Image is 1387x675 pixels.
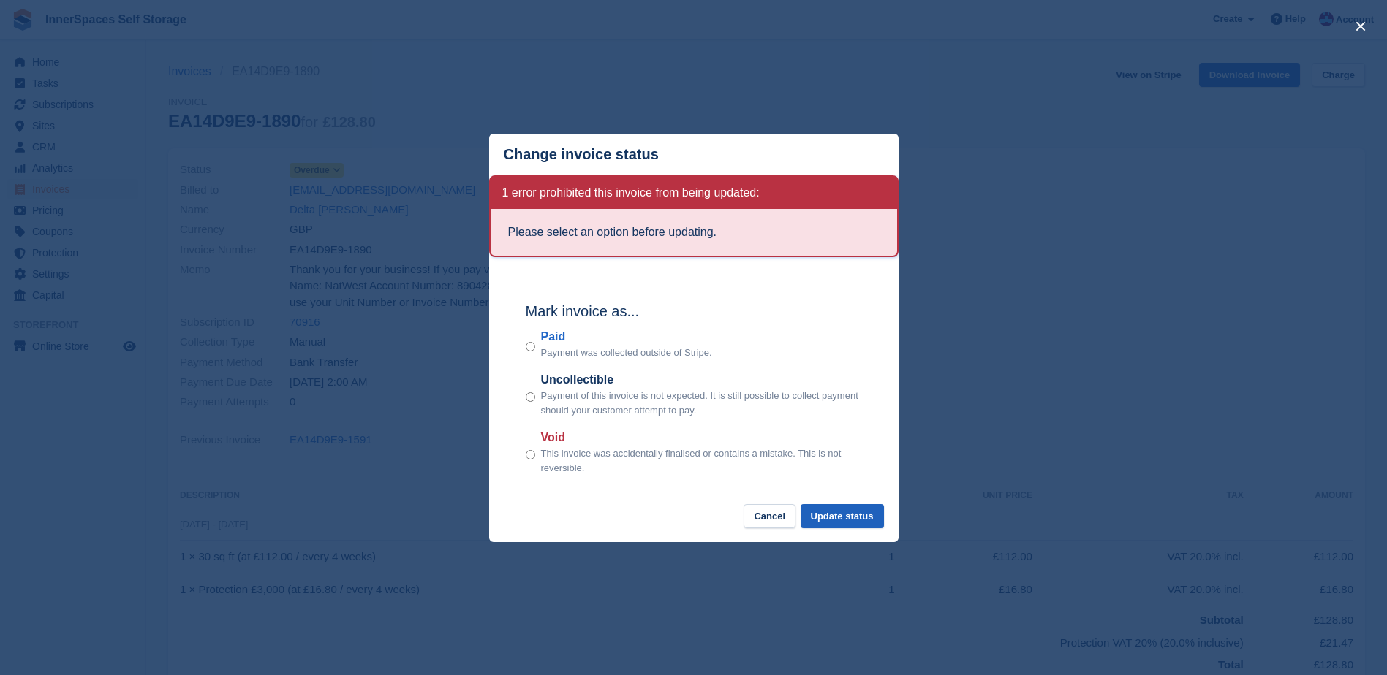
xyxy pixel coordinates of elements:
label: Void [541,429,862,446]
button: Update status [801,504,884,528]
button: Cancel [744,504,795,528]
label: Paid [541,328,712,346]
p: Payment was collected outside of Stripe. [541,346,712,360]
p: Payment of this invoice is not expected. It is still possible to collect payment should your cust... [541,389,862,417]
p: This invoice was accidentally finalised or contains a mistake. This is not reversible. [541,446,862,475]
label: Uncollectible [541,371,862,389]
li: Please select an option before updating. [508,224,880,241]
p: Change invoice status [504,146,659,163]
h2: Mark invoice as... [526,300,862,322]
button: close [1349,15,1372,38]
h2: 1 error prohibited this invoice from being updated: [502,186,760,200]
